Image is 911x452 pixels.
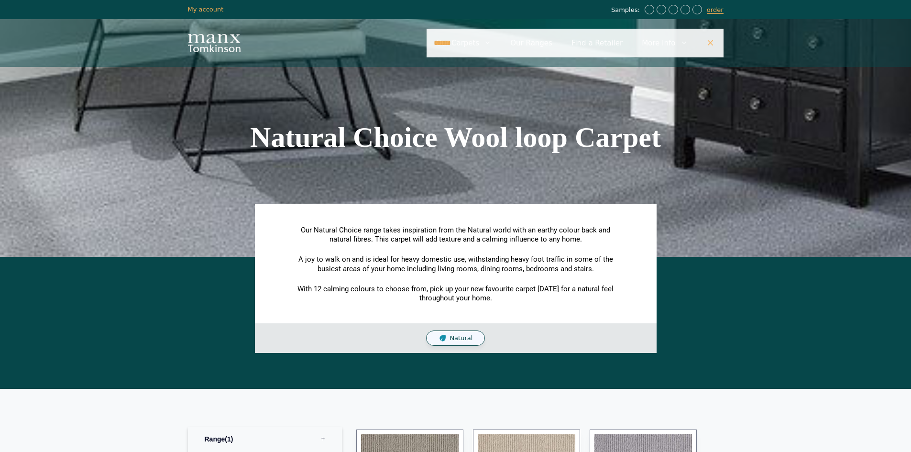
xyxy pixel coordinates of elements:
[225,435,233,443] span: 1
[450,334,472,342] span: Natural
[291,285,621,303] p: With 12 calming colours to choose from, pick up your new favourite carpet [DATE] for a natural fe...
[188,34,241,52] img: Manx Tomkinson
[707,6,724,14] a: order
[291,255,621,274] p: A joy to walk on and is ideal for heavy domestic use, withstanding heavy foot traffic in some of ...
[291,226,621,244] p: Our Natural Choice range takes inspiration from the Natural world with an earthy colour back and ...
[188,123,724,152] h1: Natural Choice Wool loop Carpet
[697,29,724,57] a: Close Search Bar
[195,427,335,451] label: Range
[188,6,224,13] a: My account
[427,29,724,57] nav: Primary
[611,6,642,14] span: Samples:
